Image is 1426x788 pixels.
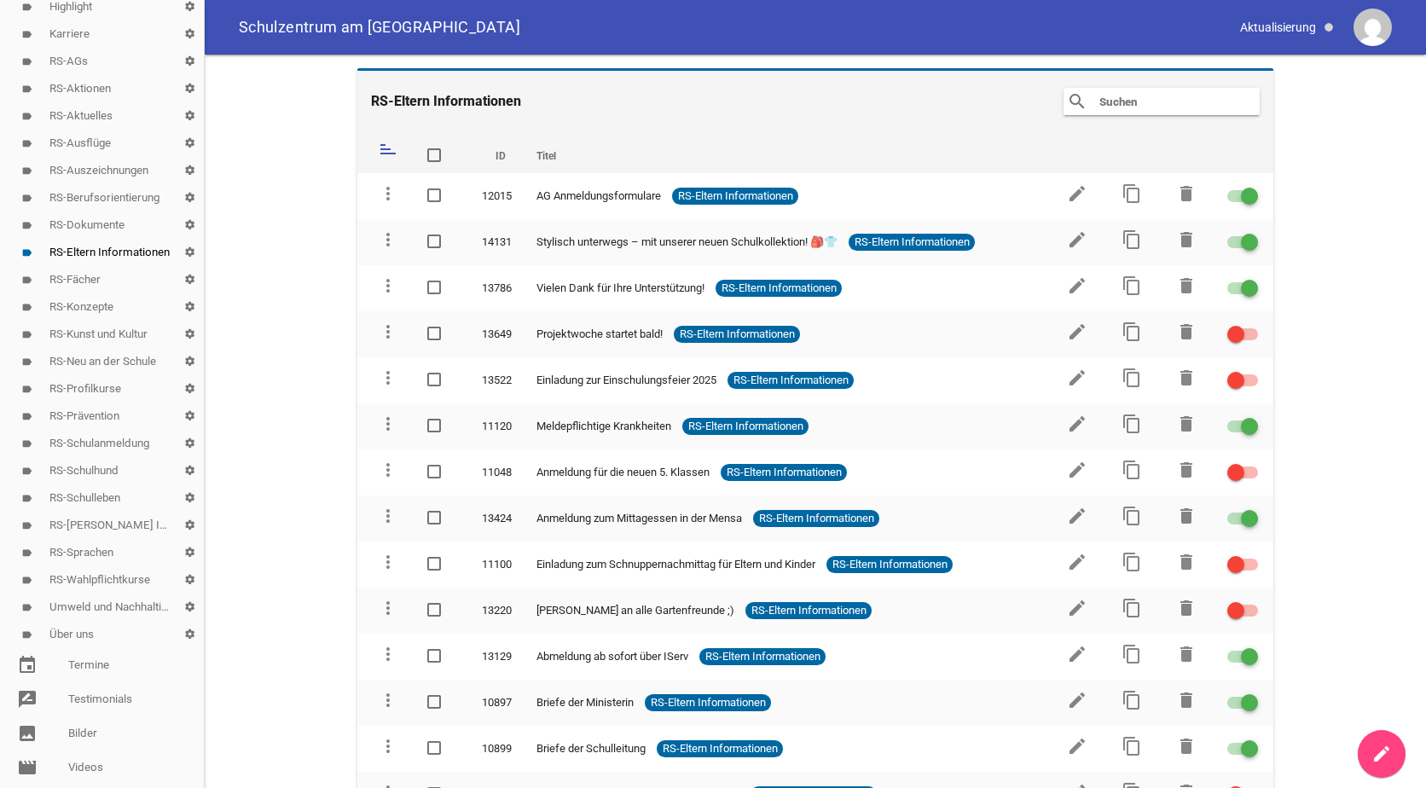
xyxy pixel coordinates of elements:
[1067,506,1087,526] i: edit
[176,157,204,184] i: settings
[1067,414,1087,434] i: edit
[1067,286,1087,298] a: edit
[176,457,204,484] i: settings
[176,102,204,130] i: settings
[536,694,634,711] span: Briefe der Ministerin
[467,173,521,219] td: 12015
[1067,736,1087,756] i: edit
[1176,368,1197,388] i: delete
[1176,229,1197,250] i: delete
[21,2,32,13] i: label
[176,321,204,348] i: settings
[536,740,646,757] span: Briefe der Schulleitung
[1122,322,1142,342] i: content_copy
[467,403,521,449] td: 11120
[378,139,398,159] i: sort
[378,690,398,710] i: more_vert
[176,403,204,430] i: settings
[1067,275,1087,296] i: edit
[1122,275,1142,296] i: content_copy
[239,20,520,35] span: Schulzentrum am [GEOGRAPHIC_DATA]
[21,165,32,177] i: label
[672,188,798,205] span: RS-Eltern Informationen
[21,84,32,95] i: label
[176,20,204,48] i: settings
[536,280,704,297] span: Vielen Dank für Ihre Unterstützung!
[1067,322,1087,342] i: edit
[1067,424,1087,437] a: edit
[378,460,398,480] i: more_vert
[1067,91,1087,112] i: search
[536,464,710,481] span: Anmeldung für die neuen 5. Klassen
[467,634,521,680] td: 13129
[1067,552,1087,572] i: edit
[1098,91,1234,112] input: Suchen
[21,575,32,586] i: label
[1067,368,1087,388] i: edit
[21,111,32,122] i: label
[467,542,521,588] td: 11100
[1176,598,1197,618] i: delete
[467,265,521,311] td: 13786
[378,644,398,664] i: more_vert
[176,239,204,266] i: settings
[1371,744,1392,764] i: create
[674,326,800,343] span: RS-Eltern Informationen
[21,602,32,613] i: label
[1067,194,1087,206] a: edit
[378,322,398,342] i: more_vert
[21,193,32,204] i: label
[1067,608,1087,621] a: edit
[716,280,842,297] span: RS-Eltern Informationen
[1122,506,1142,526] i: content_copy
[21,548,32,559] i: label
[1122,598,1142,618] i: content_copy
[699,648,826,665] span: RS-Eltern Informationen
[467,357,521,403] td: 13522
[536,510,742,527] span: Anmeldung zum Mittagessen in der Mensa
[1122,552,1142,572] i: content_copy
[467,726,521,772] td: 10899
[21,520,32,531] i: label
[1067,470,1087,483] a: edit
[536,188,661,205] span: AG Anmeldungsformulare
[21,411,32,422] i: label
[1122,183,1142,204] i: content_copy
[1122,414,1142,434] i: content_copy
[1067,746,1087,759] a: edit
[1176,736,1197,756] i: delete
[721,464,847,481] span: RS-Eltern Informationen
[1122,690,1142,710] i: content_copy
[467,311,521,357] td: 13649
[1067,460,1087,480] i: edit
[467,132,521,173] th: ID
[21,275,32,286] i: label
[1176,506,1197,526] i: delete
[1176,460,1197,480] i: delete
[21,220,32,231] i: label
[176,594,204,621] i: settings
[378,736,398,756] i: more_vert
[1122,644,1142,664] i: content_copy
[371,71,521,132] h4: RS-Eltern Informationen
[1176,644,1197,664] i: delete
[176,293,204,321] i: settings
[21,29,32,40] i: label
[378,598,398,618] i: more_vert
[1067,516,1087,529] a: edit
[826,556,953,573] span: RS-Eltern Informationen
[176,75,204,102] i: settings
[753,510,879,527] span: RS-Eltern Informationen
[467,219,521,265] td: 14131
[17,757,38,778] i: movie
[1067,690,1087,710] i: edit
[1176,275,1197,296] i: delete
[1067,654,1087,667] a: edit
[536,602,734,619] span: [PERSON_NAME] an alle Gartenfreunde ;)
[1122,229,1142,250] i: content_copy
[21,493,32,504] i: label
[21,329,32,340] i: label
[1176,414,1197,434] i: delete
[467,588,521,634] td: 13220
[378,183,398,204] i: more_vert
